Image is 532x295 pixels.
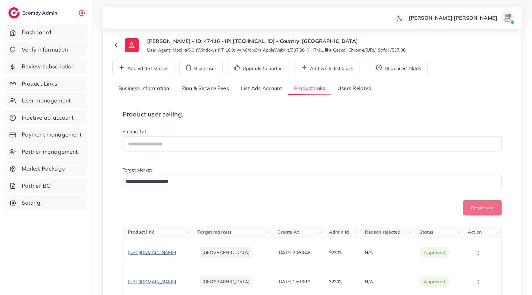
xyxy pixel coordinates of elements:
[22,182,51,190] span: Partner BC
[277,229,299,235] span: Create At
[5,179,88,193] a: Partner BC
[5,76,88,91] a: Product Links
[22,165,65,173] span: Market Package
[123,128,146,135] label: Product Url
[329,229,349,235] span: Admin Id
[112,61,174,74] button: Add white list user
[365,279,373,284] span: N/A
[22,96,71,105] span: User management
[22,148,78,156] span: Partner management
[8,7,20,18] img: logo
[5,25,88,40] a: Dashboard
[468,229,482,235] span: Action
[235,82,288,95] a: List Ads Account
[277,249,310,256] p: [DATE] 20:50:46
[200,277,252,287] li: [GEOGRAPHIC_DATA]
[228,61,290,74] button: Upgrade to partner
[5,127,88,142] a: Payment management
[365,249,373,255] span: N/A
[125,38,139,52] img: ic-user-info.36bf1079.svg
[370,61,428,74] button: Disconnect tiktok
[463,200,502,215] button: Create one
[424,249,445,256] span: approved
[22,28,51,37] span: Dashboard
[112,82,175,95] a: Business Information
[5,110,88,125] a: Inactive ad account
[5,93,88,108] a: User management
[5,42,88,57] a: Verify information
[5,144,88,159] a: Partner management
[5,195,88,210] a: Setting
[22,62,75,71] span: Review subscription
[128,229,154,235] span: Product link
[179,61,223,74] button: Block user
[501,11,514,24] img: avatar
[22,46,68,54] span: Verify information
[5,161,88,176] a: Market Package
[329,249,342,256] p: 32303
[128,249,176,255] span: [URL][DOMAIN_NAME]
[123,110,502,118] h4: Product user selling.
[22,130,82,139] span: Payment management
[424,278,445,285] span: approved
[147,47,406,53] small: User Agent: Mozilla/5.0 (Windows NT 10.0; Win64; x64) AppleWebKit/537.36 (KHTML, like Gecko) Chro...
[295,61,359,74] button: Add white list block
[8,7,59,18] a: logoEcomdy Admin
[128,279,176,284] span: [URL][DOMAIN_NAME]
[200,247,252,257] li: [GEOGRAPHIC_DATA]
[409,14,497,22] p: [PERSON_NAME] [PERSON_NAME]
[277,278,310,285] p: [DATE] 15:13:12
[175,82,235,95] a: Plan & Service Fees
[124,177,493,186] input: Search for option
[197,229,231,235] span: Target markets
[22,199,40,207] span: Setting
[147,37,406,45] p: [PERSON_NAME] - ID: 47416 - IP: [TECHNICAL_ID] - Country: [GEOGRAPHIC_DATA]
[22,114,74,122] span: Inactive ad account
[123,167,152,173] label: Target Market
[331,82,378,95] a: Users Related
[329,278,342,285] p: 32303
[22,10,59,16] h2: Ecomdy Admin
[365,229,401,235] span: Reason rejected
[419,229,433,235] span: Status
[22,80,57,88] span: Product Links
[288,82,331,95] a: Product links
[5,59,88,74] a: Review subscription
[405,11,517,24] a: [PERSON_NAME] [PERSON_NAME]avatar
[123,175,502,188] div: Search for option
